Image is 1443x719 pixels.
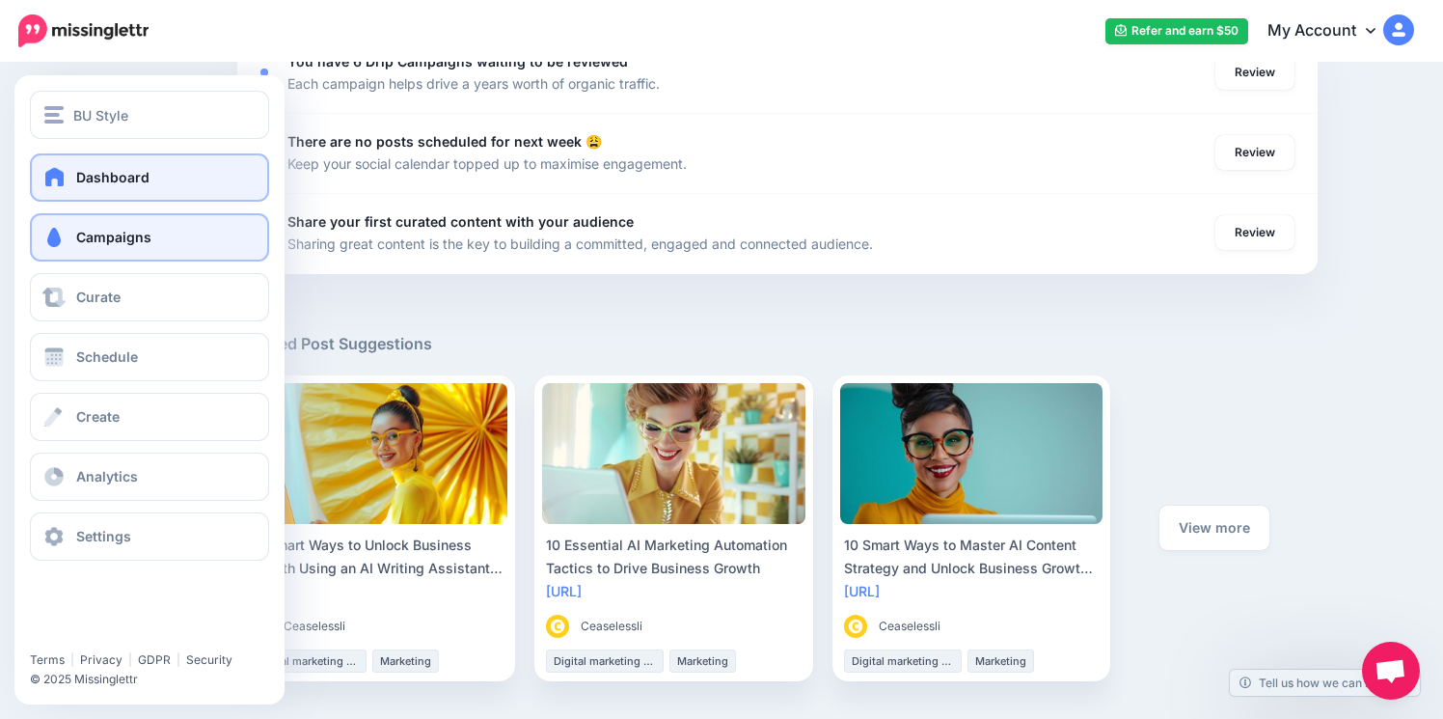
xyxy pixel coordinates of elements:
img: MQSJWLHJCKXV2AQVWKGQBXABK9I9LYSZ_thumb.gif [546,615,569,638]
img: MQSJWLHJCKXV2AQVWKGQBXABK9I9LYSZ_thumb.gif [844,615,867,638]
a: GDPR [138,652,171,667]
a: Privacy [80,652,123,667]
span: Ceaselessli [879,617,940,636]
span: Schedule [76,348,138,365]
b: Share your first curated content with your audience [287,213,634,230]
span: Curate [76,289,121,305]
li: Marketing [967,650,1034,673]
a: View more [1159,506,1269,550]
span: Campaigns [76,229,151,245]
p: Sharing great content is the key to building a committed, engaged and connected audience. [287,233,873,255]
div: 10 Smart Ways to Unlock Business Growth Using an AI Writing Assistant [DATE] [249,534,504,580]
a: Dashboard [30,153,269,202]
li: Digital marketing strategy [844,650,962,673]
li: Digital marketing strategy [249,650,367,673]
a: Security [186,652,232,667]
li: Marketing [372,650,439,673]
li: © 2025 Missinglettr [30,670,284,689]
span: Ceaselessli [581,617,642,636]
a: Review [1215,135,1294,170]
span: | [70,652,74,667]
h5: Curated Post Suggestions [237,332,1318,356]
a: Settings [30,512,269,561]
div: <div class='status-dot small red margin-right'></div>Error [260,69,268,76]
li: Digital marketing strategy [546,650,664,673]
iframe: Twitter Follow Button [30,624,179,644]
div: 10 Smart Ways to Master AI Content Strategy and Unlock Business Growth Fast [844,534,1100,580]
button: BU Style [30,91,269,139]
img: Missinglettr [18,14,149,47]
div: 10 Essential AI Marketing Automation Tactics to Drive Business Growth [546,534,802,580]
a: My Account [1248,8,1414,55]
a: Analytics [30,453,269,501]
a: Campaigns [30,213,269,262]
a: Open chat [1362,642,1420,700]
span: Create [76,408,120,425]
a: Terms [30,652,65,667]
a: Schedule [30,333,269,381]
a: Review [1215,215,1294,250]
span: Ceaselessli [284,617,345,636]
span: Dashboard [76,169,150,185]
img: menu.png [44,106,64,124]
a: Curate [30,273,269,321]
a: [URL] [546,583,582,599]
a: Review [1215,55,1294,90]
span: BU Style [73,104,128,126]
p: Keep your social calendar topped up to maximise engagement. [287,152,687,175]
span: Settings [76,528,131,544]
b: You have 6 Drip Campaigns waiting to be reviewed [287,53,628,69]
a: Refer and earn $50 [1105,18,1248,44]
span: | [177,652,180,667]
a: Create [30,393,269,441]
span: Analytics [76,468,138,484]
li: Marketing [669,650,736,673]
p: Each campaign helps drive a years worth of organic traffic. [287,72,660,95]
span: | [128,652,132,667]
a: Tell us how we can improve [1230,670,1420,696]
a: [URL] [844,583,880,599]
b: There are no posts scheduled for next week 😩 [287,133,602,150]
